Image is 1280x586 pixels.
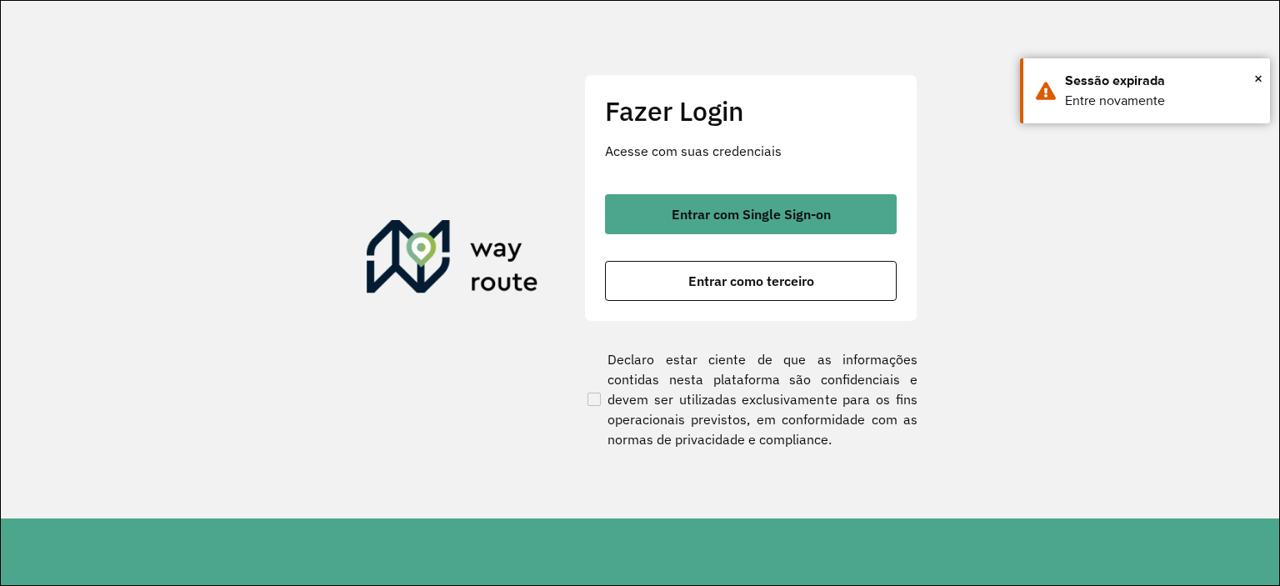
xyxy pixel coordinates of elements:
label: Declaro estar ciente de que as informações contidas nesta plataforma são confidenciais e devem se... [584,349,917,449]
button: Close [1254,66,1262,91]
p: Acesse com suas credenciais [605,141,897,161]
div: Sessão expirada [1065,71,1257,91]
span: Entrar como terceiro [688,274,814,288]
button: button [605,194,897,234]
div: Entre novamente [1065,91,1257,111]
span: Entrar com Single Sign-on [672,208,831,221]
h2: Fazer Login [605,95,897,127]
span: × [1254,66,1262,91]
img: Roteirizador AmbevTech [367,220,538,300]
button: button [605,261,897,301]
